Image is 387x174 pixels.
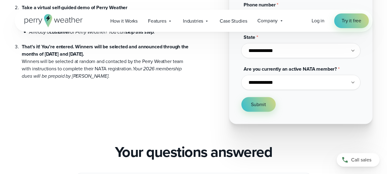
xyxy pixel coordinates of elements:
[22,4,128,11] strong: Take a virtual self-guided demo of Perry Weather
[50,28,70,35] strong: customer
[244,65,337,72] span: Are you currently an active NATA member?
[351,156,371,164] span: Call sales
[334,13,369,28] a: Try it free
[183,17,203,25] span: Industries
[312,17,324,24] span: Log in
[220,17,247,25] span: Case Studies
[115,144,272,161] h2: Your questions answered
[148,17,166,25] span: Features
[244,34,255,41] span: State
[244,1,276,8] span: Phone number
[241,97,276,112] button: Submit
[22,43,188,57] strong: That’s it! You’re entered. Winners will be selected and announced through the months of [DATE] an...
[214,15,252,27] a: Case Studies
[312,17,324,24] a: Log in
[29,28,155,35] em: Already a of Perry Weather? You can .
[22,36,189,80] li: Winners will be selected at random and contacted by the Perry Weather team with instructions to c...
[125,28,154,35] strong: skip this step
[251,101,266,108] span: Submit
[258,17,278,24] span: Company
[22,65,182,80] em: Your 2026 membership dues will be prepaid by [PERSON_NAME].
[342,17,361,24] span: Try it free
[105,15,143,27] a: How it Works
[337,153,380,167] a: Call sales
[110,17,138,25] span: How it Works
